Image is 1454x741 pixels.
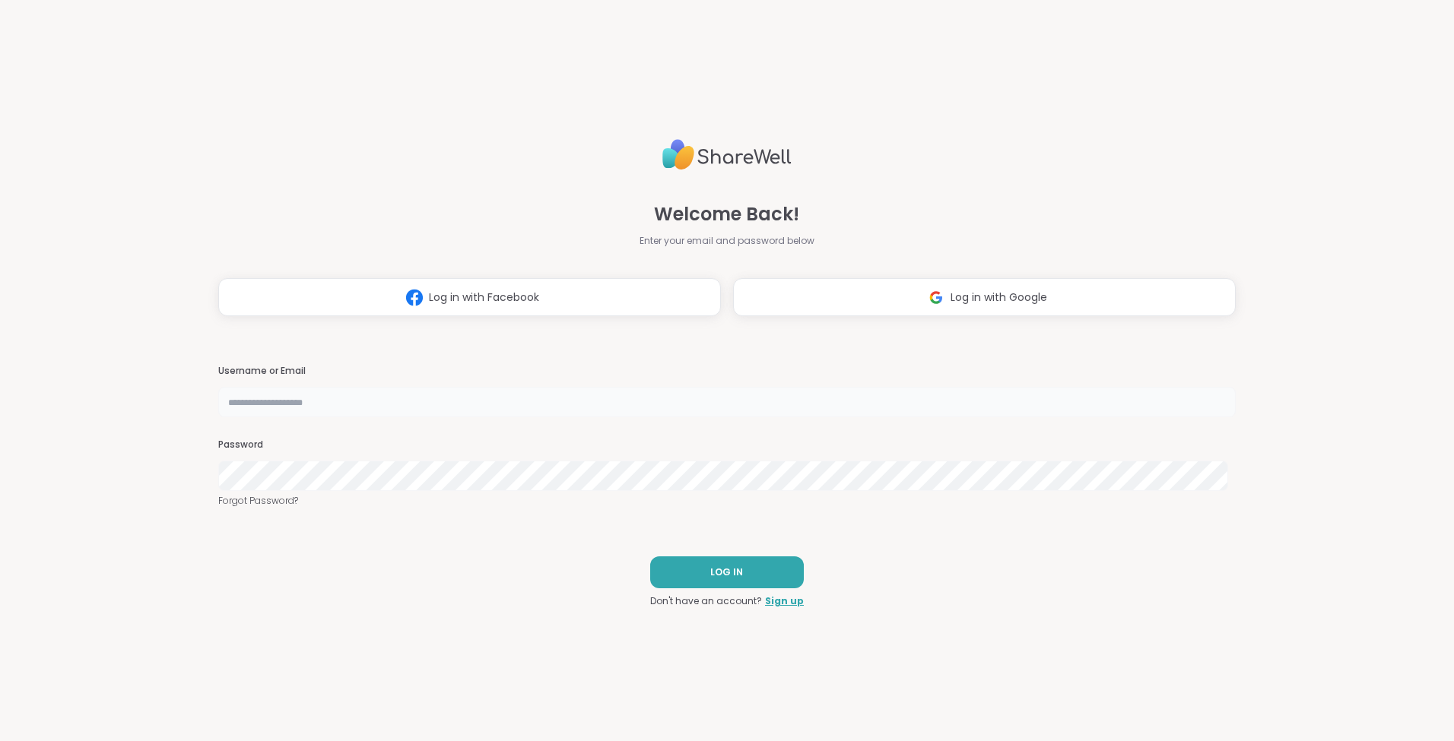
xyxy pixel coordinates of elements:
[218,439,1236,451] h3: Password
[400,283,429,312] img: ShareWell Logomark
[429,290,539,306] span: Log in with Facebook
[650,594,762,608] span: Don't have an account?
[922,283,951,312] img: ShareWell Logomark
[951,290,1047,306] span: Log in with Google
[765,594,804,608] a: Sign up
[218,365,1236,378] h3: Username or Email
[733,278,1236,316] button: Log in with Google
[662,133,792,176] img: ShareWell Logo
[654,201,799,228] span: Welcome Back!
[650,556,804,588] button: LOG IN
[218,278,721,316] button: Log in with Facebook
[710,565,743,579] span: LOG IN
[640,234,814,248] span: Enter your email and password below
[218,494,1236,508] a: Forgot Password?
